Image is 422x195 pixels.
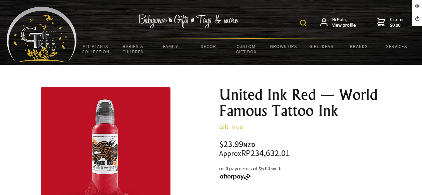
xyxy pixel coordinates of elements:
[77,39,114,59] a: All Plants Collection
[390,16,405,28] span: 0 items
[138,14,239,28] img: Babywear - Gifts - Toys & more
[243,141,255,149] span: NZD
[390,22,405,28] strong: $0.00
[332,22,356,28] strong: View profile
[227,39,265,59] a: Custom Gift Box
[219,149,241,158] small: Approx
[219,140,414,158] div: $23.99 RP234,632.01
[340,39,378,53] a: Brands
[378,39,415,53] a: Services
[219,87,414,119] h1: United Ink Red — World Famous Tattoo Ink
[332,17,356,28] span: Hi Putri,
[219,174,251,180] img: Afterpay
[219,164,414,180] div: or 4 payments of $6.00 with
[320,17,356,28] a: Hi Putri,View profile
[189,39,227,53] a: Decor
[114,39,152,59] a: Babies & Children
[377,17,405,28] a: 0 items$0.00
[303,39,340,53] a: Gift Ideas
[152,39,190,53] a: Family
[7,7,77,62] img: Babyware - Gifts - Toys and more...
[300,20,307,26] img: product search
[219,122,243,131] a: Gift Tree
[265,39,303,53] a: Grown Ups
